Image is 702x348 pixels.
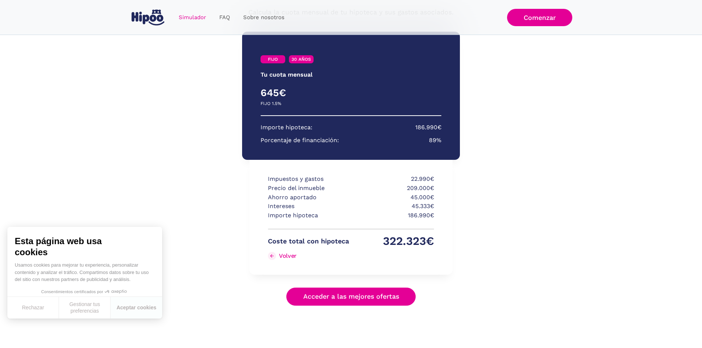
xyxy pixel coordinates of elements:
[268,175,349,184] p: Impuestos y gastos
[353,202,434,211] p: 45.333€
[353,211,434,220] p: 186.990€
[130,7,166,28] a: home
[268,202,349,211] p: Intereses
[261,99,281,108] p: FIJO 1.5%
[289,55,314,63] a: 30 AÑOS
[185,24,517,320] div: Simulador Form success
[261,55,285,63] a: FIJO
[261,136,339,145] p: Porcentaje de financiación:
[213,10,237,25] a: FAQ
[261,87,351,99] h4: 645€
[268,250,349,262] a: Volver
[353,184,434,193] p: 209.000€
[261,70,312,80] p: Tu cuota mensual
[172,10,213,25] a: Simulador
[353,193,434,202] p: 45.000€
[429,136,441,145] p: 89%
[268,237,349,246] p: Coste total con hipoteca
[353,175,434,184] p: 22.990€
[268,211,349,220] p: Importe hipoteca
[415,123,441,132] p: 186.990€
[268,184,349,193] p: Precio del inmueble
[268,193,349,202] p: Ahorro aportado
[353,237,434,246] p: 322.323€
[237,10,291,25] a: Sobre nosotros
[286,288,416,306] a: Acceder a las mejores ofertas
[279,252,297,259] div: Volver
[507,9,572,26] a: Comenzar
[261,123,312,132] p: Importe hipoteca:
